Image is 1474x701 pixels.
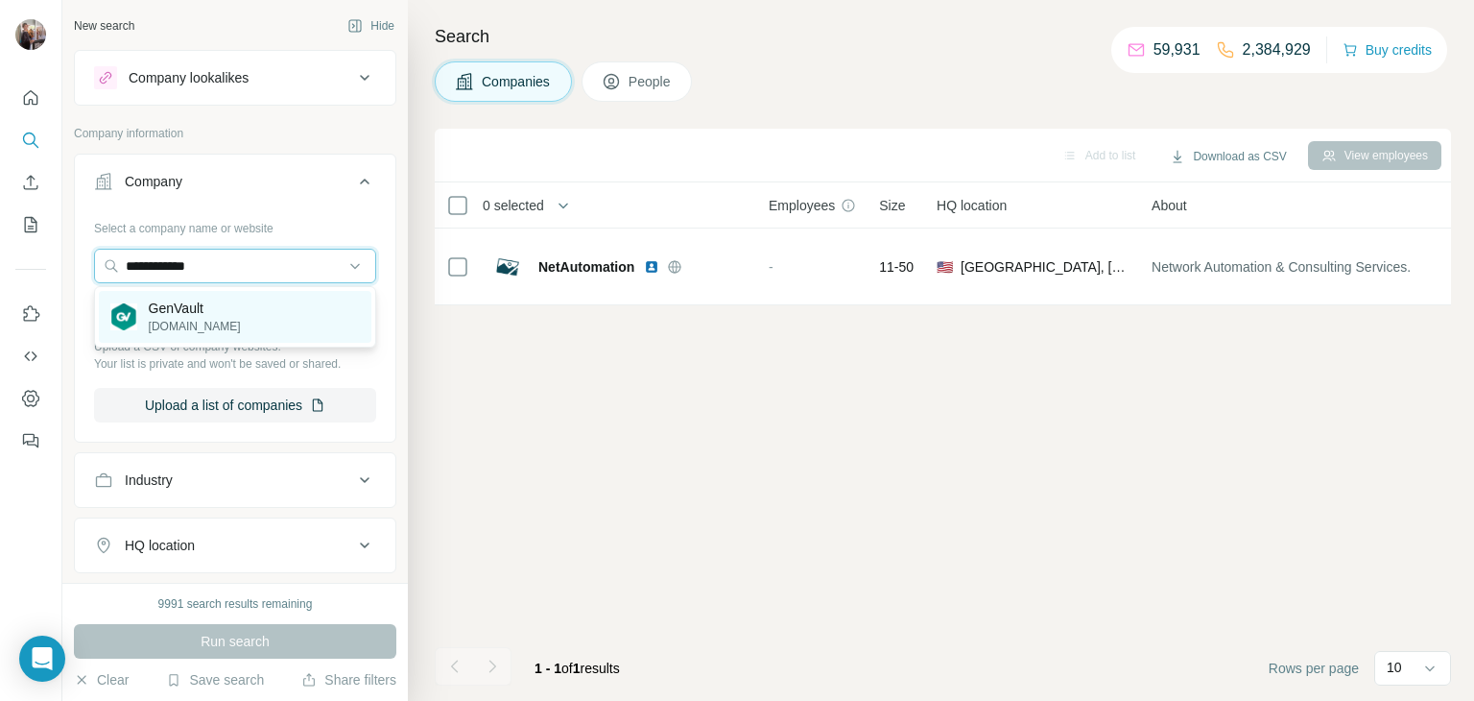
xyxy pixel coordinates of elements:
[573,661,581,676] span: 1
[937,257,953,277] span: 🇺🇸
[15,423,46,458] button: Feedback
[74,125,396,142] p: Company information
[1269,659,1359,678] span: Rows per page
[961,257,1129,277] span: [GEOGRAPHIC_DATA], [US_STATE]
[334,12,408,40] button: Hide
[15,81,46,115] button: Quick start
[644,259,659,275] img: LinkedIn logo
[75,55,395,101] button: Company lookalikes
[1343,36,1432,63] button: Buy credits
[1152,257,1411,277] span: Network Automation & Consulting Services.
[1387,658,1402,677] p: 10
[15,19,46,50] img: Avatar
[125,172,182,191] div: Company
[1152,196,1187,215] span: About
[149,318,241,335] p: [DOMAIN_NAME]
[166,670,264,689] button: Save search
[483,196,544,215] span: 0 selected
[15,123,46,157] button: Search
[94,212,376,237] div: Select a company name or website
[561,661,573,676] span: of
[15,339,46,374] button: Use Surfe API
[435,23,1451,50] h4: Search
[125,536,195,555] div: HQ location
[629,72,673,91] span: People
[1153,38,1201,61] p: 59,931
[74,17,134,35] div: New search
[15,165,46,200] button: Enrich CSV
[535,661,620,676] span: results
[492,252,523,282] img: Logo of NetAutomation
[769,196,835,215] span: Employees
[301,670,396,689] button: Share filters
[75,522,395,568] button: HQ location
[129,68,249,87] div: Company lookalikes
[94,388,376,423] button: Upload a list of companies
[15,297,46,331] button: Use Surfe on LinkedIn
[110,303,137,330] img: GenVault
[1243,38,1311,61] p: 2,384,929
[75,457,395,503] button: Industry
[538,257,634,277] span: NetAutomation
[15,207,46,242] button: My lists
[74,670,129,689] button: Clear
[75,158,395,212] button: Company
[149,299,241,318] p: GenVault
[158,595,313,613] div: 9991 search results remaining
[1156,142,1299,171] button: Download as CSV
[94,355,376,373] p: Your list is private and won't be saved or shared.
[15,381,46,416] button: Dashboard
[535,661,561,676] span: 1 - 1
[879,196,905,215] span: Size
[937,196,1007,215] span: HQ location
[19,636,65,682] div: Open Intercom Messenger
[769,259,773,275] span: -
[482,72,552,91] span: Companies
[125,471,173,490] div: Industry
[879,257,914,277] span: 11-50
